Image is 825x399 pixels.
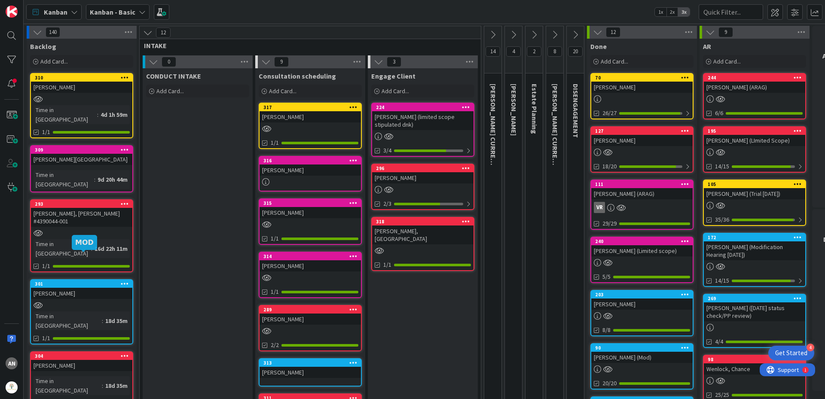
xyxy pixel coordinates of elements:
span: 18/20 [602,162,617,171]
div: 203 [591,291,693,298]
span: Backlog [30,42,56,51]
div: 90 [595,345,693,351]
span: : [94,175,95,184]
div: 309 [35,147,132,153]
span: 1x [655,8,666,16]
div: 203[PERSON_NAME] [591,291,693,310]
div: Open Get Started checklist, remaining modules: 4 [768,346,814,360]
div: 269[PERSON_NAME] ([DATE] status check/PP review) [704,295,805,321]
span: : [97,110,98,119]
a: 70[PERSON_NAME]26/27 [590,73,694,119]
a: 289[PERSON_NAME]2/2 [259,305,362,351]
div: 111 [591,180,693,188]
span: 12 [156,27,171,38]
a: 317[PERSON_NAME]1/1 [259,103,362,149]
span: 140 [46,27,60,37]
div: 309[PERSON_NAME][GEOGRAPHIC_DATA] [31,146,132,165]
div: [PERSON_NAME] ([DATE] status check/PP review) [704,302,805,321]
a: 301[PERSON_NAME]Time in [GEOGRAPHIC_DATA]:18d 35m1/1 [30,279,133,344]
div: 309 [31,146,132,154]
a: 316[PERSON_NAME] [259,156,362,192]
div: [PERSON_NAME] [260,111,361,122]
div: 195 [704,127,805,135]
div: 316 [260,157,361,164]
div: 315 [263,200,361,206]
div: 304[PERSON_NAME] [31,352,132,371]
a: 127[PERSON_NAME]18/20 [590,126,694,173]
span: 26/27 [602,109,617,118]
div: 315[PERSON_NAME] [260,199,361,218]
span: 14 [486,46,500,57]
div: 240 [595,238,693,244]
span: 5/5 [602,272,611,281]
div: 70 [591,74,693,82]
div: 301 [35,281,132,287]
div: 313[PERSON_NAME] [260,359,361,378]
span: Add Card... [601,58,628,65]
a: 240[PERSON_NAME] (Limited scope)5/5 [590,237,694,283]
span: Engage Client [371,72,416,80]
div: [PERSON_NAME] (ARAG) [704,82,805,93]
div: 4 [807,344,814,351]
div: 244 [708,75,805,81]
div: 4d 1h 59m [98,110,130,119]
a: 90[PERSON_NAME] (Mod)20/20 [590,343,694,390]
div: [PERSON_NAME] [260,314,361,325]
div: AN [6,357,18,369]
span: 12 [606,27,620,37]
div: 127 [591,127,693,135]
span: 3/4 [383,146,391,155]
a: 296[PERSON_NAME]2/3 [371,164,474,210]
div: 301[PERSON_NAME] [31,280,132,299]
div: 293 [35,201,132,207]
div: 316 [263,158,361,164]
div: 105 [708,181,805,187]
span: Add Card... [40,58,68,65]
span: 1/1 [42,262,50,271]
div: 70 [595,75,693,81]
div: Wenlock, Chance [704,363,805,375]
div: 18d 35m [103,381,130,390]
div: 317[PERSON_NAME] [260,104,361,122]
div: 127 [595,128,693,134]
span: 1/1 [271,287,279,296]
div: 203 [595,292,693,298]
a: 244[PERSON_NAME] (ARAG)6/6 [703,73,806,119]
div: [PERSON_NAME] [260,260,361,271]
div: 293 [31,200,132,208]
span: CONDUCT INTAKE [146,72,201,80]
span: Consultation scheduling [259,72,336,80]
div: 318 [372,218,474,225]
span: VICTOR CURRENT CLIENTS [551,84,559,195]
a: 269[PERSON_NAME] ([DATE] status check/PP review)4/4 [703,294,806,348]
span: 2x [666,8,678,16]
a: 195[PERSON_NAME] (LImited Scope)14/15 [703,126,806,173]
div: 289 [260,306,361,314]
div: [PERSON_NAME] [31,288,132,299]
div: [PERSON_NAME] [591,298,693,310]
div: Time in [GEOGRAPHIC_DATA] [34,239,91,258]
span: KRISTI CURRENT CLIENTS [489,84,498,195]
span: 2 [527,46,541,57]
div: 314[PERSON_NAME] [260,253,361,271]
div: 9d 20h 44m [95,175,130,184]
div: 304 [35,353,132,359]
div: [PERSON_NAME] [591,82,693,93]
a: 313[PERSON_NAME] [259,358,362,387]
div: 105 [704,180,805,188]
div: 318[PERSON_NAME], [GEOGRAPHIC_DATA] [372,218,474,244]
span: Done [590,42,607,51]
span: Estate Planning [530,84,539,134]
span: Add Card... [713,58,741,65]
div: VR [594,202,605,213]
a: 105[PERSON_NAME] (Trial [DATE])35/36 [703,180,806,226]
div: 316[PERSON_NAME] [260,157,361,176]
span: 4 [506,46,521,57]
div: [PERSON_NAME] [260,207,361,218]
span: 8/8 [602,326,611,335]
div: Time in [GEOGRAPHIC_DATA] [34,376,102,395]
div: Get Started [775,349,807,357]
div: [PERSON_NAME] (Limited scope) [591,245,693,256]
a: 314[PERSON_NAME]1/1 [259,252,362,298]
div: 296 [372,164,474,172]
